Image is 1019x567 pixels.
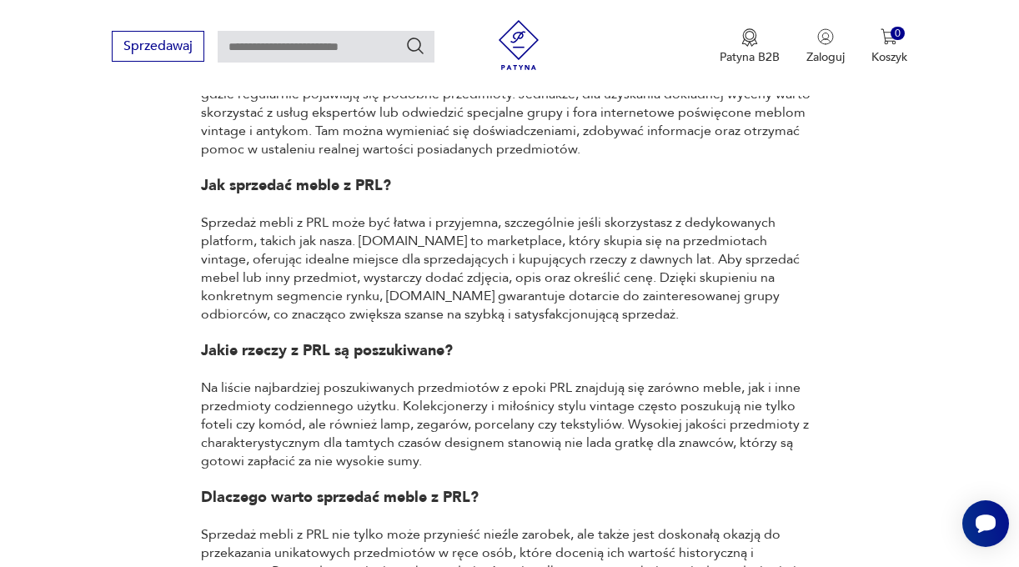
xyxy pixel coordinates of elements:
a: Sprzedawaj [112,42,204,53]
p: Koszyk [871,49,907,65]
div: 0 [891,27,905,41]
img: Ikona koszyka [881,28,897,45]
button: Szukaj [405,36,425,56]
img: Patyna - sklep z meblami i dekoracjami vintage [494,20,544,70]
button: Zaloguj [806,28,845,65]
p: Ocena wartości mebli z epoki PRL wymaga wiedzy i doświadczenia. Sprawdzić wartość swoich skarbów ... [201,48,818,158]
p: Zaloguj [806,49,845,65]
p: Sprzedaż mebli z PRL może być łatwa i przyjemna, szczególnie jeśli skorzystasz z dedykowanych pla... [201,213,818,324]
img: Ikonka użytkownika [817,28,834,45]
h2: Dlaczego warto sprzedać meble z PRL? [201,489,818,507]
img: Ikona medalu [741,28,758,47]
p: Patyna B2B [720,49,780,65]
iframe: Smartsupp widget button [962,500,1009,547]
a: Ikona medaluPatyna B2B [720,28,780,65]
h2: Jakie rzeczy z PRL są poszukiwane? [201,342,818,360]
button: 0Koszyk [871,28,907,65]
button: Sprzedawaj [112,31,204,62]
button: Patyna B2B [720,28,780,65]
h2: Jak sprzedać meble z PRL? [201,177,818,195]
p: Na liście najbardziej poszukiwanych przedmiotów z epoki PRL znajdują się zarówno meble, jak i inn... [201,379,818,470]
